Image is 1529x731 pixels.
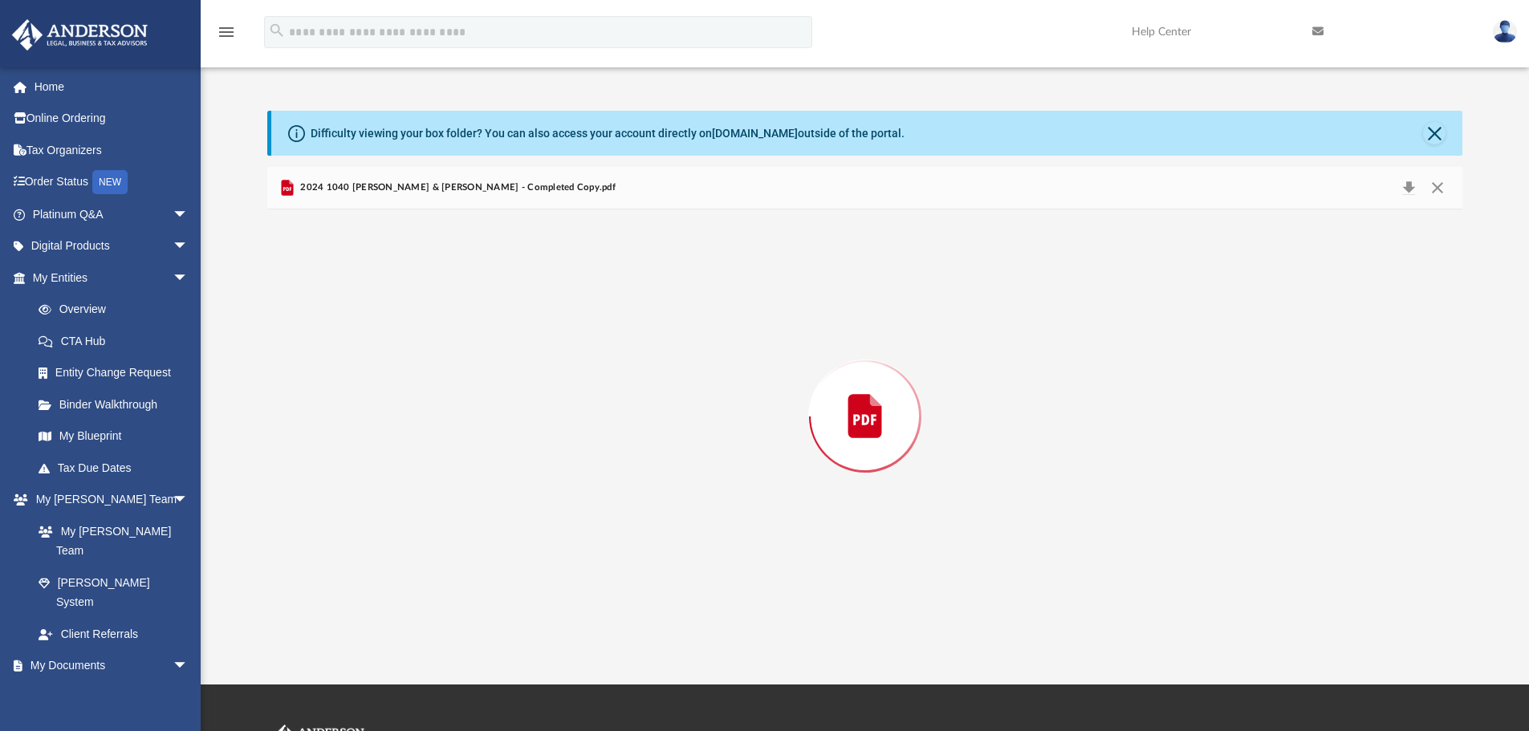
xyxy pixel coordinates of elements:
i: menu [217,22,236,42]
a: Online Ordering [11,103,213,135]
span: 2024 1040 [PERSON_NAME] & [PERSON_NAME] - Completed Copy.pdf [297,181,616,195]
img: User Pic [1493,20,1517,43]
a: Tax Organizers [11,134,213,166]
a: My [PERSON_NAME] Teamarrow_drop_down [11,484,205,516]
a: Overview [22,294,213,326]
a: My [PERSON_NAME] Team [22,515,197,567]
a: Digital Productsarrow_drop_down [11,230,213,262]
span: arrow_drop_down [173,484,205,517]
a: Entity Change Request [22,357,213,389]
div: NEW [92,170,128,194]
span: arrow_drop_down [173,230,205,263]
a: My Blueprint [22,420,205,453]
a: CTA Hub [22,325,213,357]
button: Close [1423,122,1446,144]
img: Anderson Advisors Platinum Portal [7,19,152,51]
button: Download [1394,177,1423,199]
div: Preview [267,167,1463,623]
a: [PERSON_NAME] System [22,567,205,618]
span: arrow_drop_down [173,262,205,294]
div: Difficulty viewing your box folder? You can also access your account directly on outside of the p... [311,125,905,142]
a: menu [217,30,236,42]
a: My Entitiesarrow_drop_down [11,262,213,294]
a: Tax Due Dates [22,452,213,484]
button: Close [1423,177,1452,199]
a: Platinum Q&Aarrow_drop_down [11,198,213,230]
span: arrow_drop_down [173,650,205,683]
a: Home [11,71,213,103]
a: Client Referrals [22,618,205,650]
a: [DOMAIN_NAME] [712,127,798,140]
i: search [268,22,286,39]
a: Order StatusNEW [11,166,213,199]
a: Binder Walkthrough [22,388,213,420]
span: arrow_drop_down [173,198,205,231]
a: My Documentsarrow_drop_down [11,650,205,682]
